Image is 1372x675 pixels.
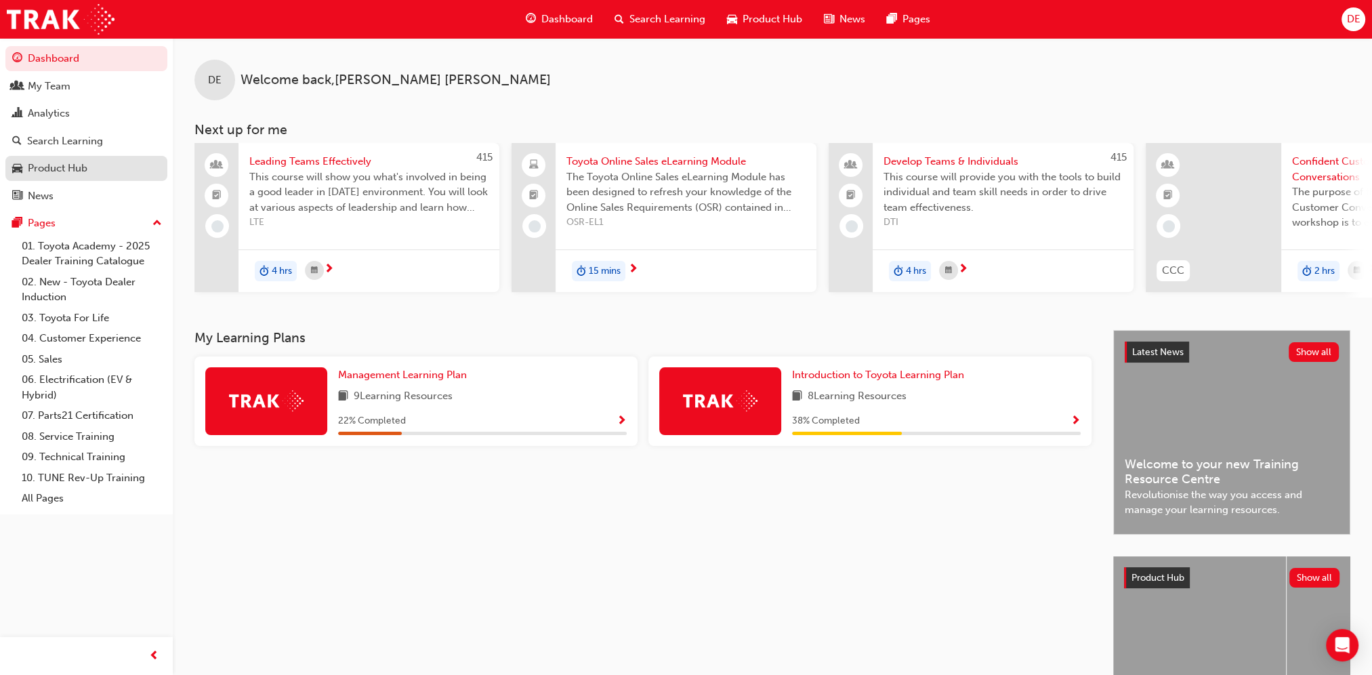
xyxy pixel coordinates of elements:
[958,264,968,276] span: next-icon
[173,122,1372,138] h3: Next up for me
[12,190,22,203] span: news-icon
[894,262,903,280] span: duration-icon
[683,390,757,411] img: Trak
[12,53,22,65] span: guage-icon
[28,188,54,204] div: News
[208,73,222,88] span: DE
[12,163,22,175] span: car-icon
[617,413,627,430] button: Show Progress
[884,169,1123,216] span: This course will provide you with the tools to build individual and team skill needs in order to ...
[1163,187,1173,205] span: booktick-icon
[259,262,269,280] span: duration-icon
[1125,487,1339,518] span: Revolutionise the way you access and manage your learning resources.
[566,215,806,230] span: OSR-EL1
[249,169,488,216] span: This course will show you what's involved in being a good leader in [DATE] environment. You will ...
[792,388,802,405] span: book-icon
[16,468,167,489] a: 10. TUNE Rev-Up Training
[16,447,167,468] a: 09. Technical Training
[792,367,970,383] a: Introduction to Toyota Learning Plan
[515,5,604,33] a: guage-iconDashboard
[743,12,802,27] span: Product Hub
[241,73,551,88] span: Welcome back , [PERSON_NAME] [PERSON_NAME]
[28,79,70,94] div: My Team
[229,390,304,411] img: Trak
[792,369,964,381] span: Introduction to Toyota Learning Plan
[1346,12,1360,27] span: DE
[906,264,926,279] span: 4 hrs
[249,154,488,169] span: Leading Teams Effectively
[846,157,856,174] span: people-icon
[5,129,167,154] a: Search Learning
[528,220,541,232] span: learningRecordVerb_NONE-icon
[16,236,167,272] a: 01. Toyota Academy - 2025 Dealer Training Catalogue
[589,264,621,279] span: 15 mins
[311,262,318,279] span: calendar-icon
[194,330,1092,346] h3: My Learning Plans
[566,169,806,216] span: The Toyota Online Sales eLearning Module has been designed to refresh your knowledge of the Onlin...
[12,218,22,230] span: pages-icon
[354,388,453,405] span: 9 Learning Resources
[1125,457,1339,487] span: Welcome to your new Training Resource Centre
[1113,330,1350,535] a: Latest NewsShow allWelcome to your new Training Resource CentreRevolutionise the way you access a...
[12,108,22,120] span: chart-icon
[5,74,167,99] a: My Team
[1289,568,1340,588] button: Show all
[727,11,737,28] span: car-icon
[324,264,334,276] span: next-icon
[1131,572,1184,584] span: Product Hub
[152,215,162,232] span: up-icon
[1326,629,1358,661] div: Open Intercom Messenger
[1354,262,1360,279] span: calendar-icon
[628,264,638,276] span: next-icon
[212,187,222,205] span: booktick-icon
[16,349,167,370] a: 05. Sales
[212,157,222,174] span: people-icon
[1163,157,1173,174] span: learningResourceType_INSTRUCTOR_LED-icon
[5,101,167,126] a: Analytics
[629,12,705,27] span: Search Learning
[7,4,115,35] img: Trak
[1162,263,1184,279] span: CCC
[839,12,865,27] span: News
[27,134,103,149] div: Search Learning
[526,11,536,28] span: guage-icon
[28,216,56,231] div: Pages
[1163,220,1175,232] span: learningRecordVerb_NONE-icon
[1070,415,1081,428] span: Show Progress
[249,215,488,230] span: LTE
[792,413,860,429] span: 38 % Completed
[1342,7,1365,31] button: DE
[5,211,167,236] button: Pages
[16,328,167,349] a: 04. Customer Experience
[5,156,167,181] a: Product Hub
[338,388,348,405] span: book-icon
[604,5,716,33] a: search-iconSearch Learning
[211,220,224,232] span: learningRecordVerb_NONE-icon
[829,143,1134,292] a: 415Develop Teams & IndividualsThis course will provide you with the tools to build individual and...
[1070,413,1081,430] button: Show Progress
[846,187,856,205] span: booktick-icon
[16,426,167,447] a: 08. Service Training
[887,11,897,28] span: pages-icon
[1289,342,1339,362] button: Show all
[824,11,834,28] span: news-icon
[194,143,499,292] a: 415Leading Teams EffectivelyThis course will show you what's involved in being a good leader in [...
[272,264,292,279] span: 4 hrs
[16,369,167,405] a: 06. Electrification (EV & Hybrid)
[808,388,907,405] span: 8 Learning Resources
[902,12,930,27] span: Pages
[1132,346,1184,358] span: Latest News
[884,154,1123,169] span: Develop Teams & Individuals
[813,5,876,33] a: news-iconNews
[16,308,167,329] a: 03. Toyota For Life
[529,187,539,205] span: booktick-icon
[149,648,159,665] span: prev-icon
[1302,262,1312,280] span: duration-icon
[1110,151,1127,163] span: 415
[16,488,167,509] a: All Pages
[1125,342,1339,363] a: Latest NewsShow all
[846,220,858,232] span: learningRecordVerb_NONE-icon
[28,161,87,176] div: Product Hub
